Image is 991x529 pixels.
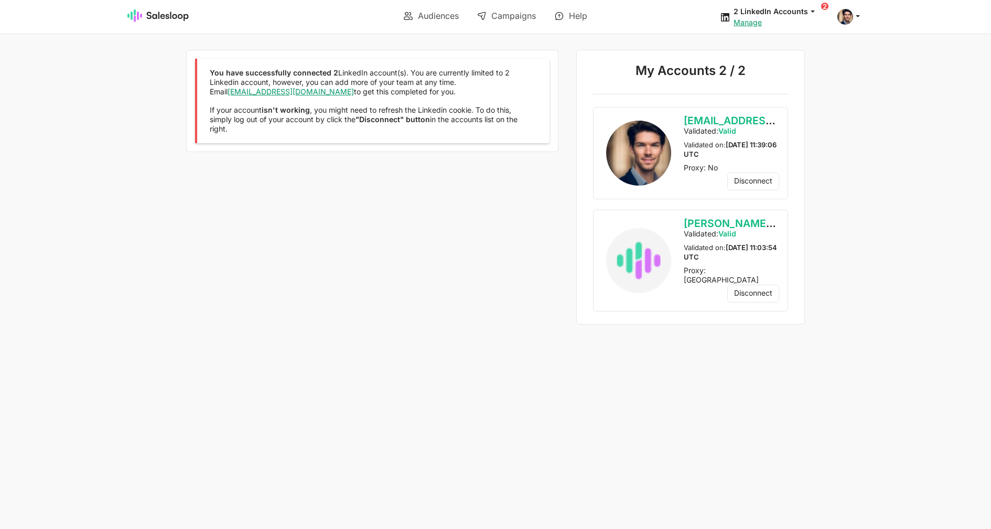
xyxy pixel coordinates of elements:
[356,115,430,124] strong: "Disconnect" button
[593,63,789,82] p: My Accounts 2 / 2
[210,105,524,134] p: If your account , you might need to refresh the Linkedin cookie. To do this, simply log out of yo...
[684,217,948,230] span: [PERSON_NAME][EMAIL_ADDRESS][DOMAIN_NAME]
[470,7,543,25] a: Campaigns
[210,68,524,96] p: LinkedIn account(s). You are currently limited to 2 Linkedin account, however, you can add more o...
[734,18,762,27] a: Manage
[718,229,736,238] span: Valid
[727,172,779,190] a: Disconnect
[684,163,779,172] p: Proxy: No
[127,9,189,22] img: Salesloop
[684,141,777,158] small: Validated on:
[718,126,736,135] span: Valid
[727,285,779,303] a: Disconnect
[734,6,825,16] button: 2 LinkedIn Accounts
[210,68,338,77] strong: You have successfully connected 2
[684,266,779,285] p: Proxy: [GEOGRAPHIC_DATA]
[684,229,779,239] p: Validated:
[547,7,595,25] a: Help
[684,243,777,261] strong: [DATE] 11:03:54 UTC
[262,105,310,114] strong: isn't working
[684,141,777,158] strong: [DATE] 11:39:06 UTC
[684,243,777,261] small: Validated on:
[684,114,862,127] span: [EMAIL_ADDRESS][DOMAIN_NAME]
[606,121,671,186] img: Profile Image
[228,87,354,96] a: [EMAIL_ADDRESS][DOMAIN_NAME]
[684,126,779,136] p: Validated:
[606,252,615,260] img: Profile Image
[396,7,466,25] a: Audiences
